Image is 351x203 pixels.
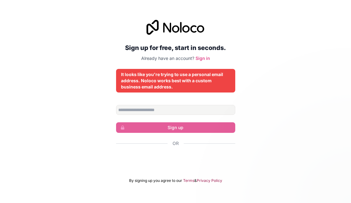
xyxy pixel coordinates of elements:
button: Sign up [116,122,235,133]
span: & [194,178,197,183]
span: By signing up you agree to our [129,178,182,183]
a: Privacy Policy [197,178,222,183]
a: Terms [183,178,194,183]
a: Sign in [196,56,210,61]
div: It looks like you're trying to use a personal email address. Noloco works best with a custom busi... [121,71,230,90]
div: Sign in with Google. Opens in new tab [116,153,235,167]
h2: Sign up for free, start in seconds. [116,42,235,53]
input: Email address [116,105,235,115]
iframe: Intercom notifications message [227,156,351,200]
iframe: Sign in with Google Button [113,153,238,167]
span: Already have an account? [141,56,194,61]
span: Or [173,140,179,147]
